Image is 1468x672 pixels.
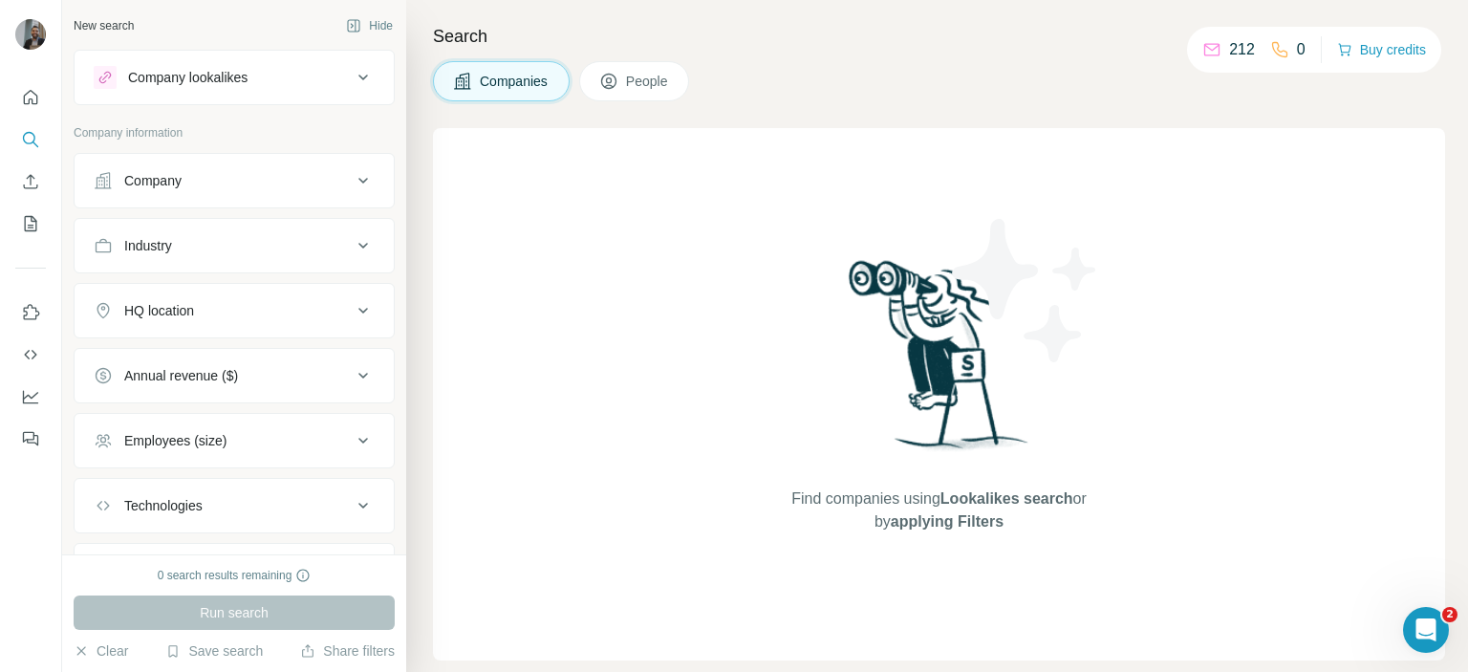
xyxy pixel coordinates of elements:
div: Annual revenue ($) [124,366,238,385]
h4: Search [433,23,1445,50]
iframe: Intercom live chat [1403,607,1449,653]
button: Company [75,158,394,204]
button: Use Surfe on LinkedIn [15,295,46,330]
button: Annual revenue ($) [75,353,394,399]
button: Enrich CSV [15,164,46,199]
p: 212 [1229,38,1255,61]
button: My lists [15,206,46,241]
button: Search [15,122,46,157]
button: Employees (size) [75,418,394,464]
button: Dashboard [15,379,46,414]
button: HQ location [75,288,394,334]
button: Technologies [75,483,394,529]
span: Companies [480,72,550,91]
div: Employees (size) [124,431,227,450]
p: 0 [1297,38,1306,61]
img: Surfe Illustration - Stars [939,205,1112,377]
img: Surfe Illustration - Woman searching with binoculars [840,255,1039,468]
div: New search [74,17,134,34]
button: Industry [75,223,394,269]
button: Clear [74,641,128,661]
div: Company lookalikes [128,68,248,87]
button: Feedback [15,422,46,456]
img: Avatar [15,19,46,50]
div: Company [124,171,182,190]
p: Company information [74,124,395,141]
div: HQ location [124,301,194,320]
button: Save search [165,641,263,661]
span: People [626,72,670,91]
button: Keywords [75,548,394,594]
button: Quick start [15,80,46,115]
button: Hide [333,11,406,40]
div: 0 search results remaining [158,567,312,584]
button: Company lookalikes [75,54,394,100]
button: Share filters [300,641,395,661]
div: Industry [124,236,172,255]
button: Use Surfe API [15,337,46,372]
div: Technologies [124,496,203,515]
span: applying Filters [891,513,1004,530]
span: Lookalikes search [940,490,1073,507]
span: Find companies using or by [786,488,1091,533]
button: Buy credits [1337,36,1426,63]
span: 2 [1442,607,1457,622]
